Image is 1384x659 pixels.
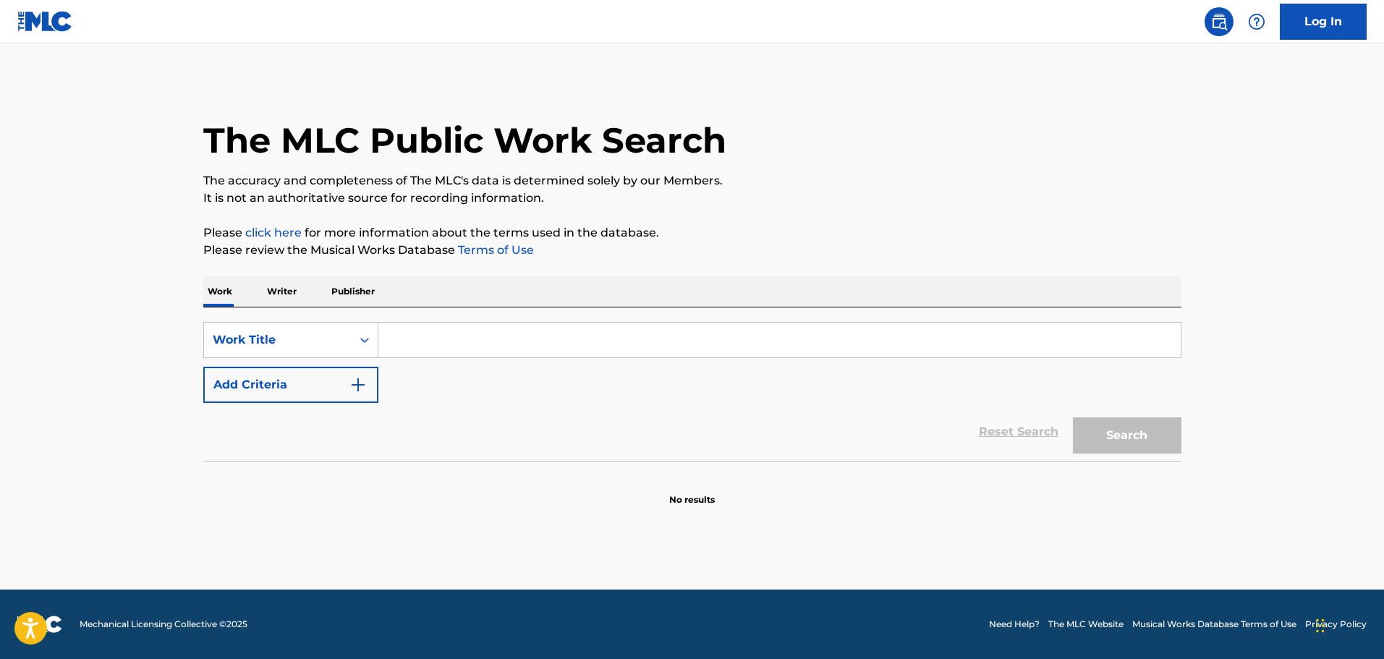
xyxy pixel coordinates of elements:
[669,476,715,506] p: No results
[17,616,62,633] img: logo
[80,618,247,631] span: Mechanical Licensing Collective © 2025
[203,242,1181,259] p: Please review the Musical Works Database
[989,618,1040,631] a: Need Help?
[245,226,302,239] a: click here
[203,172,1181,190] p: The accuracy and completeness of The MLC's data is determined solely by our Members.
[203,224,1181,242] p: Please for more information about the terms used in the database.
[1248,13,1265,30] img: help
[1132,618,1296,631] a: Musical Works Database Terms of Use
[1316,604,1325,647] div: Drag
[1205,7,1234,36] a: Public Search
[1312,590,1384,659] iframe: Chat Widget
[327,276,379,307] p: Publisher
[1048,618,1124,631] a: The MLC Website
[203,190,1181,207] p: It is not an authoritative source for recording information.
[263,276,301,307] p: Writer
[203,367,378,403] button: Add Criteria
[213,331,343,349] div: Work Title
[1280,4,1367,40] a: Log In
[203,119,726,162] h1: The MLC Public Work Search
[1210,13,1228,30] img: search
[455,243,534,257] a: Terms of Use
[1305,618,1367,631] a: Privacy Policy
[203,276,237,307] p: Work
[349,376,367,394] img: 9d2ae6d4665cec9f34b9.svg
[17,11,73,32] img: MLC Logo
[203,322,1181,461] form: Search Form
[1242,7,1271,36] div: Help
